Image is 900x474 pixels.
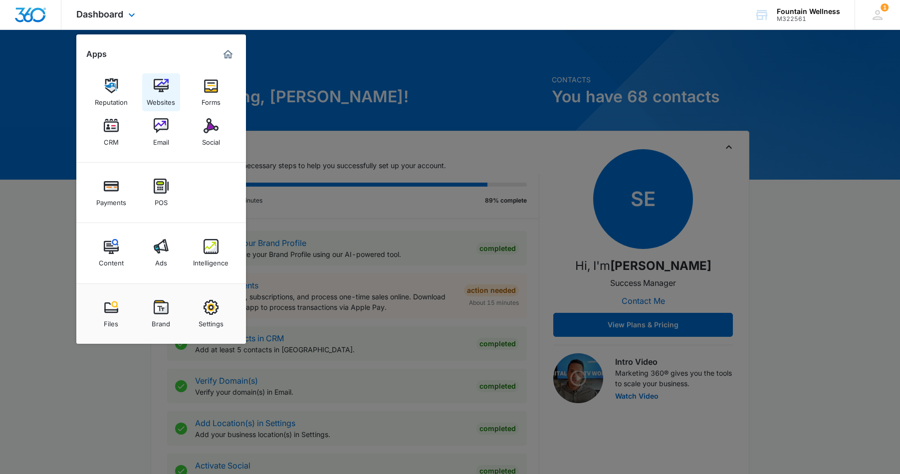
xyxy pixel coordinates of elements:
a: Social [192,113,230,151]
div: Social [202,133,220,146]
div: notifications count [881,3,889,11]
a: Brand [142,295,180,333]
a: Files [92,295,130,333]
div: Intelligence [193,254,228,267]
div: Email [153,133,169,146]
div: Reputation [95,93,128,106]
div: Content [99,254,124,267]
a: CRM [92,113,130,151]
a: Forms [192,73,230,111]
div: Ads [155,254,167,267]
a: Email [142,113,180,151]
span: Dashboard [76,9,123,19]
a: Payments [92,174,130,212]
a: Reputation [92,73,130,111]
a: POS [142,174,180,212]
div: Payments [96,194,126,207]
div: account id [777,15,840,22]
div: Websites [147,93,175,106]
div: POS [155,194,168,207]
div: Forms [202,93,221,106]
div: Files [104,315,118,328]
h2: Apps [86,49,107,59]
a: Intelligence [192,234,230,272]
a: Settings [192,295,230,333]
div: account name [777,7,840,15]
div: Brand [152,315,170,328]
div: Settings [199,315,224,328]
a: Marketing 360® Dashboard [220,46,236,62]
div: CRM [104,133,119,146]
span: 1 [881,3,889,11]
a: Content [92,234,130,272]
a: Ads [142,234,180,272]
a: Websites [142,73,180,111]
